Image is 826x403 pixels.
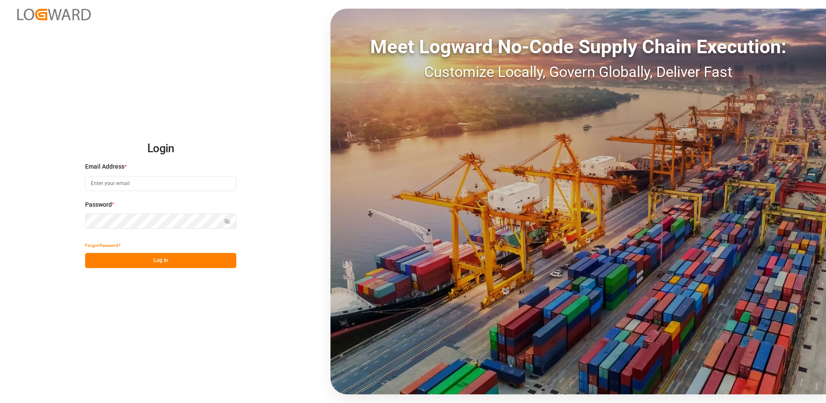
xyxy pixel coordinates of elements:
[17,9,91,20] img: Logward_new_orange.png
[330,32,826,61] div: Meet Logward No-Code Supply Chain Execution:
[85,200,112,209] span: Password
[330,61,826,83] div: Customize Locally, Govern Globally, Deliver Fast
[85,238,121,253] button: Forgot Password?
[85,135,236,163] h2: Login
[85,253,236,268] button: Log In
[85,176,236,191] input: Enter your email
[85,162,124,171] span: Email Address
